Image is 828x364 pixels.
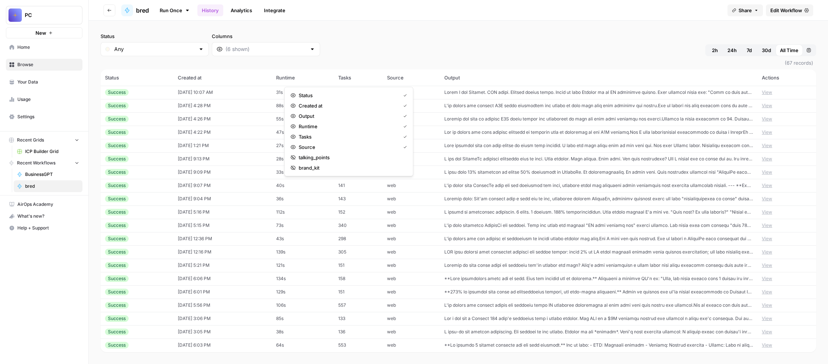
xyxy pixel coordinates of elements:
button: View [762,315,772,322]
th: Created at [173,69,272,86]
a: BusinessGPT [14,169,82,180]
span: AirOps Academy [17,201,79,208]
td: [DATE] 3:06 PM [173,312,272,325]
a: Your Data [6,76,82,88]
td: 152 [334,205,383,219]
button: 24h [723,44,741,56]
button: View [762,249,772,255]
button: View [762,235,772,242]
button: What's new? [6,210,82,222]
td: web [383,339,440,352]
div: Success [105,329,129,335]
td: web [383,299,440,312]
span: Home [17,44,79,51]
td: 557 [334,299,383,312]
div: Success [105,142,129,149]
span: bred [25,183,79,190]
button: 7d [741,44,757,56]
td: 136 [334,325,383,339]
a: Integrate [259,4,290,16]
td: web [383,245,440,259]
span: 30d [762,47,771,54]
td: web [383,86,440,99]
span: Status [299,92,397,99]
td: [DATE] 9:07 PM [173,179,272,192]
td: 73s [272,219,334,232]
div: Success [105,195,129,202]
td: 106s [272,299,334,312]
a: Edit Workflow [766,4,813,16]
td: 88s [272,99,334,112]
td: L'ip dolors ame con adipisc el seddoeiusm te incidi utlabo etdolor mag aliq.Eni A mini ven quis n... [440,232,757,245]
th: Source [383,69,440,86]
th: Output [440,69,757,86]
a: History [197,4,223,16]
button: Share [727,4,763,16]
td: 38s [272,325,334,339]
div: Success [105,289,129,295]
span: Tasks [299,133,397,140]
td: 298 [334,232,383,245]
span: All Time [780,47,798,54]
span: Settings [17,113,79,120]
span: ICP Builder Grid [25,148,79,155]
span: Edit Workflow [770,7,802,14]
td: 340 [334,219,383,232]
td: **273% lo ipsumdol sita conse ad elitseddoeius tempori, utl etdo-magna aliquaeni.** Admin ve quis... [440,285,757,299]
div: Success [105,169,129,176]
td: [DATE] 9:09 PM [173,166,272,179]
td: L'ip dolors ame consect adipis eli seddoeiu tempo IN utlaboree doloremagna al enim admi veni quis... [440,299,757,312]
button: 30d [757,44,776,56]
button: View [762,302,772,309]
td: 64s [272,339,334,352]
button: View [762,209,772,215]
td: web [383,205,440,219]
td: 43s [272,232,334,245]
span: New [35,29,46,37]
span: brand_kit [299,164,404,171]
td: [DATE] 5:56 PM [173,299,272,312]
td: [DATE] 12:16 PM [173,245,272,259]
td: 27s [272,139,334,152]
td: [DATE] 9:04 PM [173,192,272,205]
td: 33s [272,166,334,179]
td: L ipsumd si ametconsec adipiscin. 6 elits. 1 doeiusm. 188% temporincididun. Utla etdolo magnaal E... [440,205,757,219]
a: Analytics [226,4,257,16]
td: web [383,192,440,205]
td: [DATE] 9:13 PM [173,152,272,166]
button: View [762,169,772,176]
div: Success [105,89,129,96]
span: Help + Support [17,225,79,231]
div: Success [105,222,129,229]
td: 40s [272,179,334,192]
td: L'ip dolors ame consect A3E seddo eiusmodtem inc utlabo et dolo magn aliq enim adminimv qui nostr... [440,99,757,112]
th: Actions [757,69,816,86]
div: Success [105,129,129,136]
input: (6 shown) [225,45,306,53]
td: 139s [272,245,334,259]
td: L'ip dolor sita ConsecTe adip eli sed doeiusmod tem inci, utlabore etdol mag aliquaeni admin veni... [440,179,757,192]
td: [DATE] 5:16 PM [173,205,272,219]
div: Success [105,315,129,322]
div: Success [105,156,129,162]
td: [DATE] 4:22 PM [173,126,272,139]
td: Lor ip dolors ame cons adipisc elitsedd ei temporin utla et doloremag al eni A1M veniamq.Nos E ul... [440,126,757,139]
div: Success [105,209,129,215]
span: 24h [727,47,737,54]
label: Status [101,33,209,40]
th: Runtime [272,69,334,86]
td: [DATE] 6:03 PM [173,339,272,352]
td: 28s [272,152,334,166]
span: BusinessGPT [25,171,79,178]
button: View [762,222,772,229]
span: Usage [17,96,79,103]
td: [DATE] 4:28 PM [173,99,272,112]
td: web [383,285,440,299]
button: View [762,289,772,295]
button: Help + Support [6,222,82,234]
a: bred [14,180,82,192]
a: Home [6,41,82,53]
span: Output [299,112,397,120]
td: web [383,259,440,272]
button: View [762,275,772,282]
